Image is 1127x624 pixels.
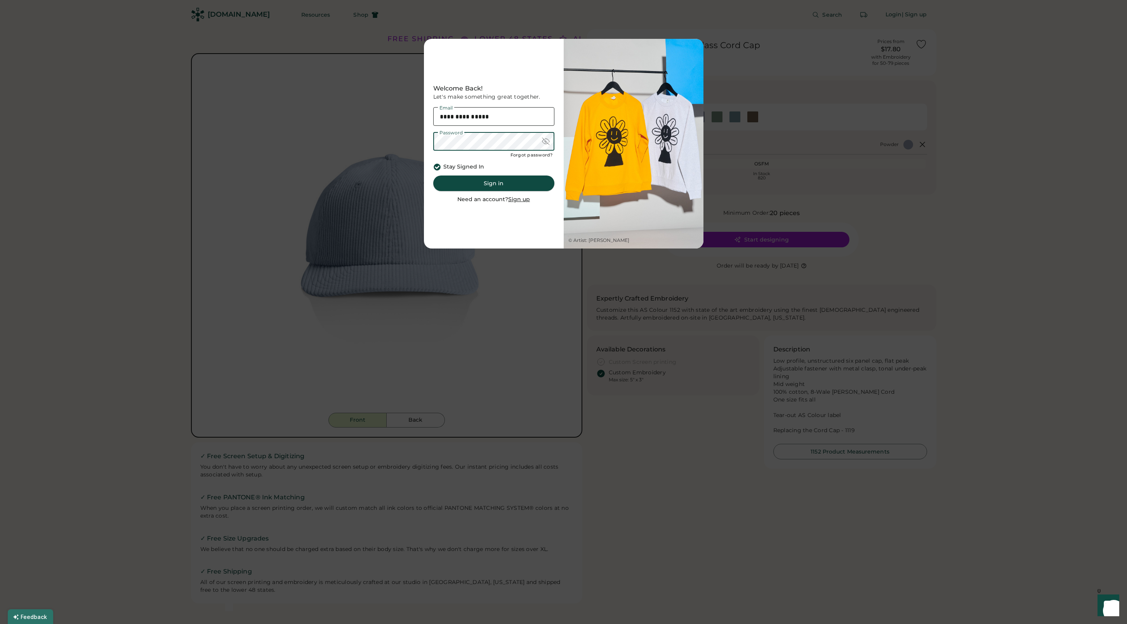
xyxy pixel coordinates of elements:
[508,196,530,203] u: Sign up
[457,196,530,203] div: Need an account?
[433,93,554,101] div: Let's make something great together.
[443,163,484,171] div: Stay Signed In
[438,130,464,135] div: Password
[438,106,454,110] div: Email
[433,84,554,93] div: Welcome Back!
[564,39,703,249] img: Web-Rendered_Studio-51sRGB.jpg
[433,176,554,191] button: Sign in
[511,152,553,158] div: Forgot password?
[568,237,629,244] div: © Artist: [PERSON_NAME]
[1090,589,1124,622] iframe: Front Chat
